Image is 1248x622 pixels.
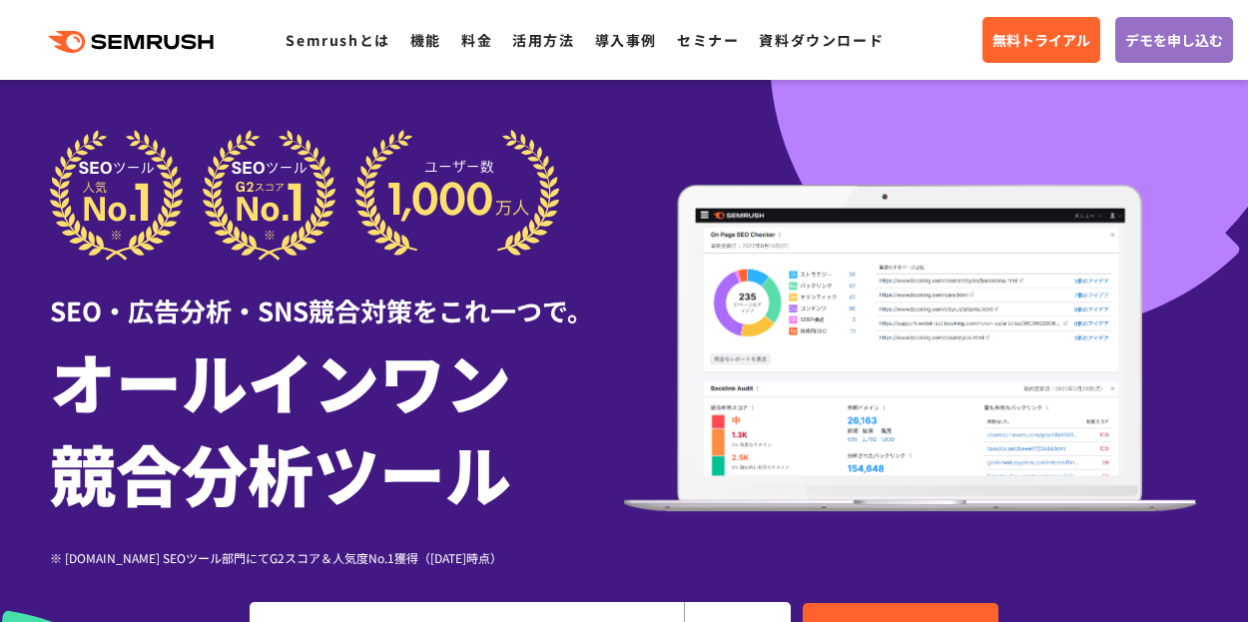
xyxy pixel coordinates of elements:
a: セミナー [677,30,739,50]
a: 無料トライアル [982,17,1100,63]
a: 料金 [461,30,492,50]
a: Semrushとは [286,30,389,50]
span: 無料トライアル [992,29,1090,51]
div: ※ [DOMAIN_NAME] SEOツール部門にてG2スコア＆人気度No.1獲得（[DATE]時点） [50,548,624,567]
a: 資料ダウンロード [759,30,884,50]
span: デモを申し込む [1125,29,1223,51]
a: 導入事例 [595,30,657,50]
a: 活用方法 [512,30,574,50]
a: 機能 [410,30,441,50]
h1: オールインワン 競合分析ツール [50,334,624,518]
a: デモを申し込む [1115,17,1233,63]
div: SEO・広告分析・SNS競合対策をこれ一つで。 [50,261,624,329]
